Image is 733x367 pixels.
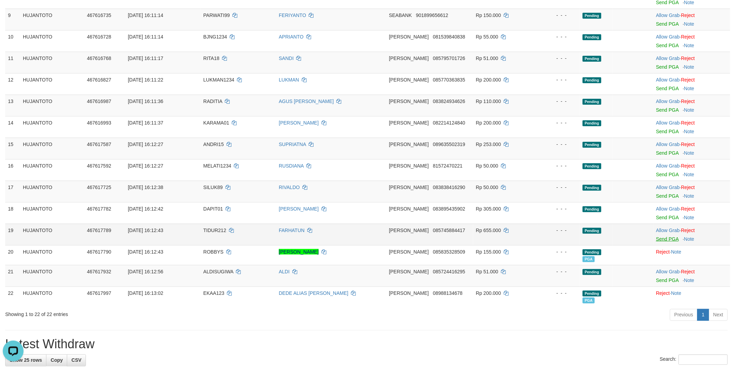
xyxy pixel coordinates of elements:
a: [PERSON_NAME] [279,120,319,126]
span: Copy 083824934626 to clipboard [433,99,465,104]
span: Copy 085795701726 to clipboard [433,56,465,61]
td: 21 [5,265,20,287]
span: 467617725 [87,185,111,190]
td: HUJANTOTO [20,224,84,245]
td: HUJANTOTO [20,202,84,224]
td: HUJANTOTO [20,30,84,52]
div: - - - [540,290,577,297]
span: [PERSON_NAME] [389,56,429,61]
a: Note [684,172,695,177]
div: - - - [540,12,577,19]
td: 10 [5,30,20,52]
span: Rp 51.000 [476,56,498,61]
span: Pending [583,99,601,105]
td: · [653,224,730,245]
a: CSV [67,355,86,366]
a: Reject [681,120,695,126]
span: · [656,269,681,274]
span: ALDISUGIWA [203,269,233,274]
span: PARWATI99 [203,12,230,18]
span: · [656,185,681,190]
a: Allow Grab [656,12,680,18]
span: 467616993 [87,120,111,126]
a: Next [709,309,728,321]
a: Reject [681,163,695,169]
span: Pending [583,120,601,126]
div: - - - [540,98,577,105]
span: TIDUR212 [203,228,226,233]
div: - - - [540,227,577,234]
span: 467617997 [87,290,111,296]
span: · [656,56,681,61]
span: [PERSON_NAME] [389,120,429,126]
span: Pending [583,206,601,212]
span: [PERSON_NAME] [389,99,429,104]
span: Copy 082214124840 to clipboard [433,120,465,126]
a: Note [684,150,695,156]
a: RUSDIANA [279,163,304,169]
a: Send PGA [656,107,679,113]
span: Copy 81572470221 to clipboard [433,163,463,169]
span: Pending [583,249,601,255]
td: 15 [5,138,20,159]
span: Rp 110.000 [476,99,501,104]
a: Send PGA [656,43,679,48]
a: Note [684,129,695,134]
td: · [653,181,730,202]
a: Send PGA [656,172,679,177]
span: [DATE] 16:12:27 [128,163,163,169]
a: Send PGA [656,236,679,242]
span: Pending [583,163,601,169]
td: · [653,30,730,52]
span: ANDRI15 [203,142,224,147]
span: · [656,228,681,233]
span: · [656,77,681,83]
span: 467617789 [87,228,111,233]
a: Reject [681,185,695,190]
td: · [653,202,730,224]
td: · [653,159,730,181]
a: RIVALDO [279,185,300,190]
span: 467616768 [87,56,111,61]
span: [PERSON_NAME] [389,290,429,296]
td: 19 [5,224,20,245]
td: · [653,52,730,73]
a: APRIANTO [279,34,303,40]
span: Copy 085835328509 to clipboard [433,249,465,255]
span: [DATE] 16:11:22 [128,77,163,83]
a: SANDI [279,56,294,61]
a: Note [684,107,695,113]
a: Allow Grab [656,56,680,61]
td: · [653,287,730,306]
a: Note [684,64,695,70]
a: Allow Grab [656,99,680,104]
span: [DATE] 16:11:14 [128,12,163,18]
span: Copy 081539840838 to clipboard [433,34,465,40]
span: [PERSON_NAME] [389,142,429,147]
span: ROBBYS [203,249,223,255]
td: 22 [5,287,20,306]
span: Copy 08988134678 to clipboard [433,290,463,296]
span: 467616987 [87,99,111,104]
a: Send PGA [656,278,679,283]
span: MELATI1234 [203,163,231,169]
td: HUJANTOTO [20,52,84,73]
span: KARAMA01 [203,120,229,126]
div: - - - [540,76,577,83]
span: · [656,99,681,104]
td: · [653,265,730,287]
span: [PERSON_NAME] [389,163,429,169]
a: Allow Grab [656,163,680,169]
span: Copy 083895435902 to clipboard [433,206,465,212]
span: [DATE] 16:11:17 [128,56,163,61]
td: · [653,245,730,265]
span: Pending [583,13,601,19]
span: Rp 51.000 [476,269,498,274]
span: 467616827 [87,77,111,83]
span: 467617587 [87,142,111,147]
label: Search: [660,355,728,365]
span: BJNG1234 [203,34,227,40]
td: 16 [5,159,20,181]
span: 467617592 [87,163,111,169]
td: HUJANTOTO [20,9,84,30]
